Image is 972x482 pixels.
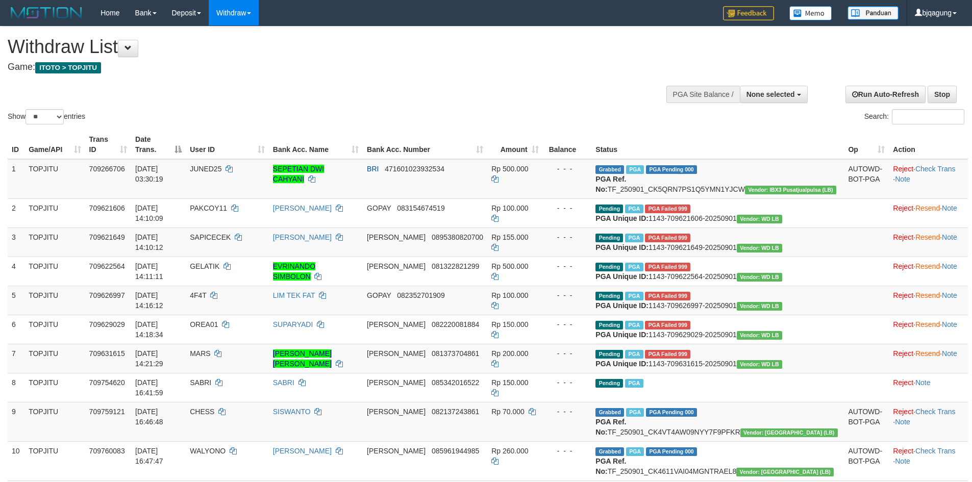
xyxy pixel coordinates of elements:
[89,165,125,173] span: 709266706
[737,331,782,340] span: Vendor URL: https://dashboard.q2checkout.com/secure
[893,320,913,328] a: Reject
[595,205,623,213] span: Pending
[543,130,592,159] th: Balance
[273,291,315,299] a: LIM TEK FAT
[397,204,444,212] span: Copy 083154674519 to clipboard
[893,165,913,173] a: Reject
[26,109,64,124] select: Showentries
[367,349,426,358] span: [PERSON_NAME]
[85,130,132,159] th: Trans ID: activate to sort column ascending
[595,457,626,475] b: PGA Ref. No:
[889,227,968,257] td: · ·
[591,402,844,441] td: TF_250901_CK4VT4AW09NYY7F9PFKR
[367,204,391,212] span: GOPAY
[89,262,125,270] span: 709622564
[915,349,940,358] a: Resend
[24,286,85,315] td: TOPJITU
[24,344,85,373] td: TOPJITU
[385,165,444,173] span: Copy 471601023932534 to clipboard
[942,204,957,212] a: Note
[491,204,528,212] span: Rp 100.000
[24,227,85,257] td: TOPJITU
[432,262,479,270] span: Copy 081322821299 to clipboard
[893,262,913,270] a: Reject
[625,205,643,213] span: Marked by bjqdanil
[89,204,125,212] span: 709621606
[595,292,623,300] span: Pending
[915,262,940,270] a: Resend
[397,291,444,299] span: Copy 082352701909 to clipboard
[190,378,211,387] span: SABRI
[135,447,163,465] span: [DATE] 16:47:47
[432,378,479,387] span: Copy 085342016522 to clipboard
[363,130,487,159] th: Bank Acc. Number: activate to sort column ascending
[491,165,528,173] span: Rp 500.000
[595,272,649,281] b: PGA Unique ID:
[889,402,968,441] td: · ·
[591,159,844,199] td: TF_250901_CK5QRN7PS1Q5YMN1YJCW
[367,378,426,387] span: [PERSON_NAME]
[273,408,311,416] a: SISWANTO
[740,86,808,103] button: None selected
[915,204,940,212] a: Resend
[595,321,623,329] span: Pending
[666,86,740,103] div: PGA Site Balance /
[131,130,186,159] th: Date Trans.: activate to sort column descending
[273,262,315,281] a: EVRINANDO SIMBOLON
[8,402,24,441] td: 9
[547,319,588,329] div: - - -
[89,320,125,328] span: 709629029
[24,198,85,227] td: TOPJITU
[273,349,332,368] a: [PERSON_NAME] [PERSON_NAME]
[135,378,163,397] span: [DATE] 16:41:59
[547,164,588,174] div: - - -
[848,6,899,20] img: panduan.png
[915,165,956,173] a: Check Trans
[273,204,332,212] a: [PERSON_NAME]
[595,418,626,436] b: PGA Ref. No:
[8,37,638,57] h1: Withdraw List
[915,447,956,455] a: Check Trans
[190,262,219,270] span: GELATIK
[89,233,125,241] span: 709621649
[8,315,24,344] td: 6
[190,447,226,455] span: WALYONO
[24,159,85,199] td: TOPJITU
[595,301,649,310] b: PGA Unique ID:
[89,349,125,358] span: 709631615
[367,262,426,270] span: [PERSON_NAME]
[893,233,913,241] a: Reject
[591,198,844,227] td: 1143-709621606-20250901
[889,130,968,159] th: Action
[273,378,294,387] a: SABRI
[487,130,542,159] th: Amount: activate to sort column ascending
[8,62,638,72] h4: Game:
[942,291,957,299] a: Note
[626,408,644,417] span: Marked by bjqdanil
[135,349,163,368] span: [DATE] 14:21:29
[889,257,968,286] td: · ·
[491,233,528,241] span: Rp 155.000
[8,373,24,402] td: 8
[625,321,643,329] span: Marked by bjqdanil
[645,350,690,359] span: PGA Error
[24,315,85,344] td: TOPJITU
[190,233,231,241] span: SAPICECEK
[625,234,643,242] span: Marked by bjqdanil
[186,130,269,159] th: User ID: activate to sort column ascending
[723,6,774,20] img: Feedback.jpg
[8,130,24,159] th: ID
[273,165,324,183] a: SEPETIAN DWI CAHYANI
[547,290,588,300] div: - - -
[646,408,697,417] span: PGA Pending
[915,408,956,416] a: Check Trans
[915,233,940,241] a: Resend
[547,232,588,242] div: - - -
[645,263,690,271] span: PGA Error
[626,447,644,456] span: Marked by bjqdanil
[547,446,588,456] div: - - -
[942,262,957,270] a: Note
[8,286,24,315] td: 5
[625,292,643,300] span: Marked by bjqdanil
[595,408,624,417] span: Grabbed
